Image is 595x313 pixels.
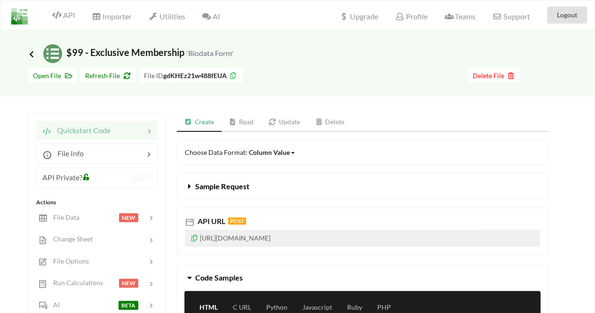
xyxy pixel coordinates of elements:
[36,198,158,207] div: Actions
[492,13,530,20] span: Support
[473,72,515,80] span: Delete File
[33,72,72,80] span: Open File
[52,149,84,158] span: File Info
[177,265,547,291] button: Code Samples
[261,113,308,132] a: Update
[43,44,62,63] img: /static/media/sheets.7a1b7961.svg
[48,301,60,309] span: AI
[202,12,220,21] span: AI
[144,72,163,80] span: File ID
[340,13,378,20] span: Upgrade
[149,12,185,21] span: Utilities
[228,217,246,225] span: POST
[119,301,138,310] span: BETA
[308,113,352,132] a: Delete
[395,12,427,21] span: Profile
[11,8,28,24] img: LogoIcon.png
[119,213,138,222] span: NEW
[195,182,249,191] span: Sample Request
[547,7,587,24] button: Logout
[163,72,227,80] b: gdKHEz21w488fEUA
[48,257,89,265] span: File Options
[185,230,540,247] p: [URL][DOMAIN_NAME]
[222,113,262,132] a: Read
[177,173,547,200] button: Sample Request
[119,279,138,288] span: NEW
[48,279,103,287] span: Run Calculations
[249,147,290,157] div: Column Value
[28,68,77,82] button: Open File
[85,72,131,80] span: Refresh File
[48,213,79,221] span: File Data
[196,217,225,225] span: API URL
[51,126,111,135] span: Quickstart Code
[28,47,233,58] span: $99 - Exclusive Membership
[186,48,233,57] small: 'Biodata Form'
[195,273,242,282] span: Code Samples
[92,12,131,21] span: Importer
[185,148,296,156] span: Choose Data Format:
[177,113,222,132] a: Create
[468,68,520,82] button: Delete File
[80,68,135,82] button: Refresh File
[48,235,93,243] span: Change Sheet
[42,173,82,182] span: API Private?
[444,12,476,21] span: Teams
[52,10,75,19] span: API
